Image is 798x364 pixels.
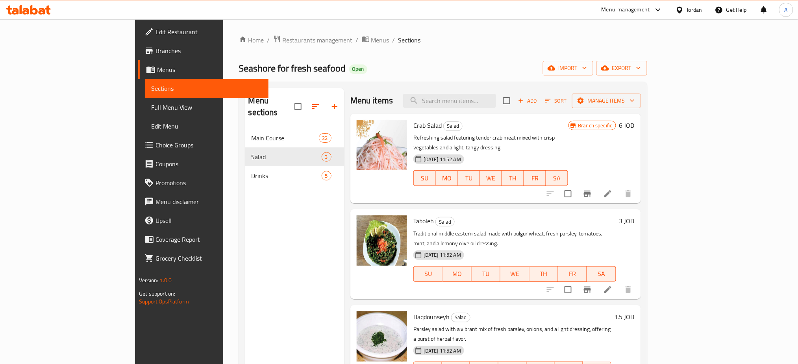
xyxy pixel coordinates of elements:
[515,95,540,107] span: Add item
[357,120,407,170] img: Crab Salad
[461,173,477,184] span: TU
[322,153,331,161] span: 3
[371,35,389,45] span: Menus
[502,170,524,186] button: TH
[139,296,189,307] a: Support.OpsPlatform
[560,186,576,202] span: Select to update
[483,173,499,184] span: WE
[417,173,433,184] span: SU
[417,268,439,279] span: SU
[356,35,359,45] li: /
[602,5,650,15] div: Menu-management
[156,46,262,55] span: Branches
[615,311,635,322] h6: 1.5 JOD
[156,235,262,244] span: Coverage Report
[138,60,268,79] a: Menus
[572,94,641,108] button: Manage items
[443,121,463,131] div: Salad
[156,178,262,188] span: Promotions
[138,136,268,154] a: Choice Groups
[413,266,443,282] button: SU
[530,266,558,282] button: TH
[151,121,262,131] span: Edit Menu
[290,98,306,115] span: Select all sections
[157,65,262,74] span: Menus
[413,311,450,323] span: Baqdounseyh
[239,59,346,77] span: Seashore for fresh seafood
[319,134,331,142] span: 22
[436,217,454,226] span: Salad
[413,229,616,248] p: Traditional middle eastern salad made with bulgur wheat, fresh parsley, tomatoes, mint, and a lem...
[458,170,480,186] button: TU
[151,84,262,93] span: Sections
[403,94,496,108] input: search
[451,313,470,322] div: Salad
[267,35,270,45] li: /
[322,171,331,180] div: items
[587,266,616,282] button: SA
[687,6,702,14] div: Jordan
[357,215,407,266] img: Taboleh
[619,120,635,131] h6: 6 JOD
[575,122,616,129] span: Branch specific
[350,95,393,107] h2: Menu items
[156,27,262,37] span: Edit Restaurant
[558,266,587,282] button: FR
[322,152,331,162] div: items
[446,268,468,279] span: MO
[156,216,262,225] span: Upsell
[245,125,344,188] nav: Menu sections
[560,281,576,298] span: Select to update
[413,324,611,344] p: Parsley salad with a vibrant mix of fresh parsley, onions, and a light dressing, offering a burst...
[357,311,407,362] img: Baqdounseyh
[443,266,471,282] button: MO
[420,156,464,163] span: [DATE] 11:52 AM
[578,280,597,299] button: Branch-specific-item
[545,96,567,105] span: Sort
[590,268,613,279] span: SA
[413,133,568,153] p: Refreshing salad featuring tender crab meat mixed with crisp vegetables and a light, tangy dressing.
[306,97,325,116] span: Sort sections
[398,35,421,45] span: Sections
[138,22,268,41] a: Edit Restaurant
[413,170,436,186] button: SU
[138,41,268,60] a: Branches
[619,184,638,203] button: delete
[527,173,543,184] span: FR
[436,170,458,186] button: MO
[515,95,540,107] button: Add
[252,152,322,162] span: Salad
[138,211,268,230] a: Upsell
[498,92,515,109] span: Select section
[603,189,613,199] a: Edit menu item
[252,171,322,180] span: Drinks
[619,215,635,226] h6: 3 JOD
[533,268,555,279] span: TH
[393,35,395,45] li: /
[603,285,613,294] a: Edit menu item
[596,61,647,75] button: export
[439,173,455,184] span: MO
[151,103,262,112] span: Full Menu View
[543,95,569,107] button: Sort
[475,268,497,279] span: TU
[435,217,455,226] div: Salad
[452,313,470,322] span: Salad
[413,119,442,131] span: Crab Salad
[543,61,593,75] button: import
[138,192,268,211] a: Menu disclaimer
[322,172,331,180] span: 5
[349,66,367,72] span: Open
[145,117,268,136] a: Edit Menu
[325,97,344,116] button: Add section
[245,147,344,166] div: Salad3
[517,96,538,105] span: Add
[785,6,788,14] span: A
[319,133,331,143] div: items
[273,35,353,45] a: Restaurants management
[145,98,268,117] a: Full Menu View
[145,79,268,98] a: Sections
[504,268,526,279] span: WE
